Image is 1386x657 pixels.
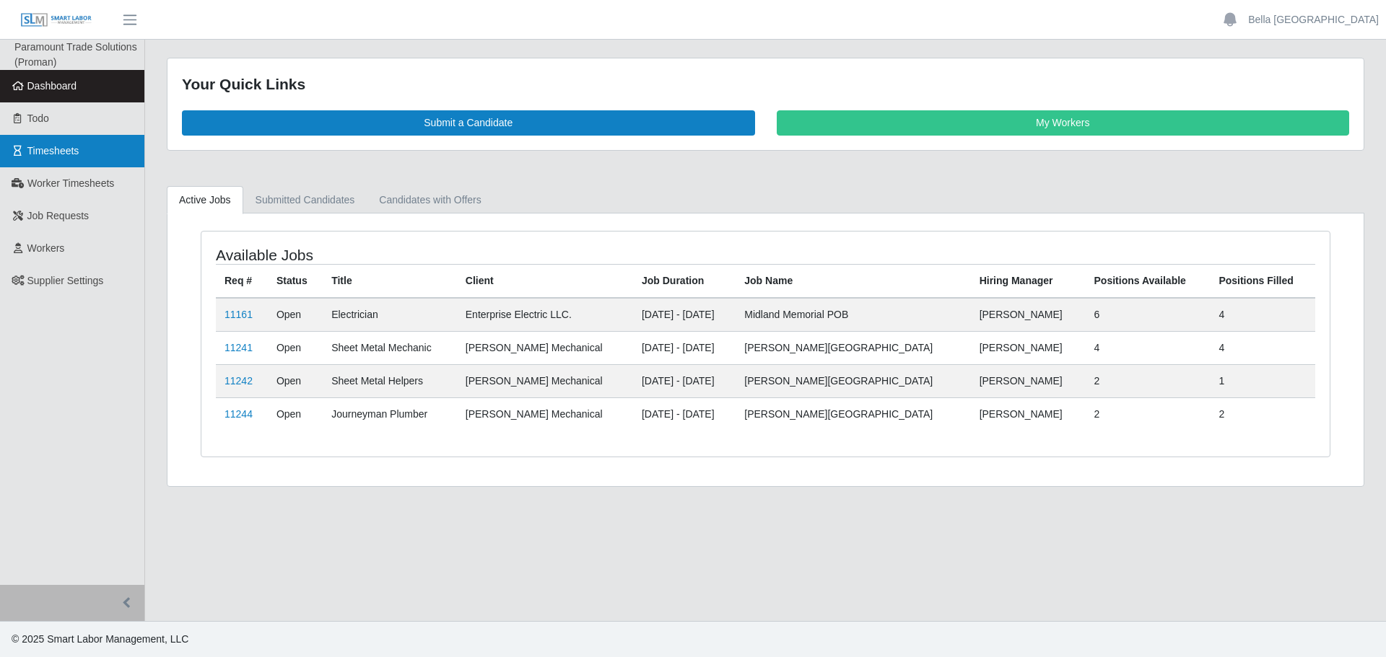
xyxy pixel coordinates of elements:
td: [DATE] - [DATE] [633,331,736,364]
th: Title [323,264,457,298]
th: Job Name [736,264,970,298]
td: [PERSON_NAME] [971,364,1086,397]
td: [PERSON_NAME] [971,331,1086,364]
span: Job Requests [27,210,90,221]
td: Enterprise Electric LLC. [457,298,633,332]
td: 2 [1210,397,1315,431]
td: 4 [1210,331,1315,364]
td: Open [268,331,323,364]
td: Sheet Metal Mechanic [323,331,457,364]
span: Workers [27,242,65,254]
td: Sheet Metal Helpers [323,364,457,397]
td: Open [268,397,323,431]
th: Status [268,264,323,298]
td: Open [268,298,323,332]
td: [PERSON_NAME] [971,298,1086,332]
a: Candidates with Offers [367,186,493,214]
div: Your Quick Links [182,73,1349,96]
td: [PERSON_NAME] [971,397,1086,431]
td: [DATE] - [DATE] [633,298,736,332]
td: 2 [1086,364,1211,397]
td: [DATE] - [DATE] [633,397,736,431]
th: Client [457,264,633,298]
td: 1 [1210,364,1315,397]
a: 11241 [225,342,253,353]
a: My Workers [777,110,1350,136]
td: 4 [1210,298,1315,332]
a: Bella [GEOGRAPHIC_DATA] [1248,12,1379,27]
td: [PERSON_NAME][GEOGRAPHIC_DATA] [736,364,970,397]
th: Job Duration [633,264,736,298]
td: Midland Memorial POB [736,298,970,332]
td: [PERSON_NAME] Mechanical [457,397,633,431]
img: SLM Logo [20,12,92,28]
span: Paramount Trade Solutions (Proman) [14,41,137,68]
th: Positions Filled [1210,264,1315,298]
a: Submitted Candidates [243,186,367,214]
span: Supplier Settings [27,275,104,286]
a: 11244 [225,408,253,420]
a: 11242 [225,375,253,387]
span: © 2025 Smart Labor Management, LLC [12,633,188,645]
td: Open [268,364,323,397]
th: Positions Available [1086,264,1211,298]
a: Submit a Candidate [182,110,755,136]
h4: Available Jobs [216,246,661,264]
a: 11161 [225,309,253,320]
td: 4 [1086,331,1211,364]
a: Active Jobs [167,186,243,214]
td: [PERSON_NAME] Mechanical [457,364,633,397]
th: Req # [216,264,268,298]
span: Todo [27,113,49,124]
td: [PERSON_NAME][GEOGRAPHIC_DATA] [736,331,970,364]
td: Electrician [323,298,457,332]
td: 2 [1086,397,1211,431]
span: Dashboard [27,80,77,92]
td: [PERSON_NAME][GEOGRAPHIC_DATA] [736,397,970,431]
span: Timesheets [27,145,79,156]
span: Worker Timesheets [27,177,114,189]
td: [PERSON_NAME] Mechanical [457,331,633,364]
th: Hiring Manager [971,264,1086,298]
td: Journeyman Plumber [323,397,457,431]
td: [DATE] - [DATE] [633,364,736,397]
td: 6 [1086,298,1211,332]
